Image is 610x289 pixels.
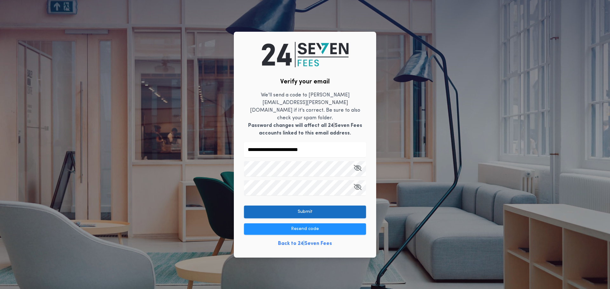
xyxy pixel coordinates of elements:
b: Password changes will affect all 24|Seven Fees accounts linked to this email address. [248,123,362,136]
a: Back to 24|Seven Fees [278,240,332,247]
button: Resend code [244,223,366,235]
img: logo [262,42,349,67]
p: We'll send a code to [PERSON_NAME][EMAIL_ADDRESS][PERSON_NAME][DOMAIN_NAME] if it's correct. Be s... [244,91,366,137]
button: Submit [244,206,366,218]
h2: Verify your email [280,77,330,86]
